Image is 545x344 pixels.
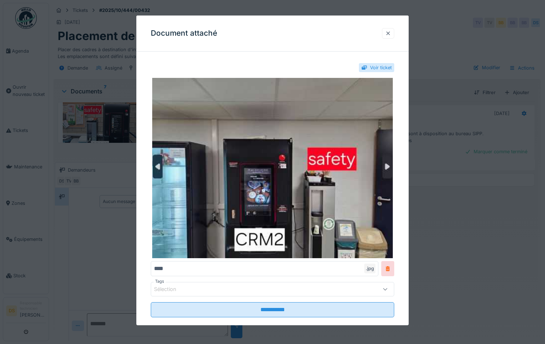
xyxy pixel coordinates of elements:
img: 43c67815-02d1-451a-8b9b-12e559bc8c13-CRM2.jpg [151,78,395,258]
h3: Document attaché [151,29,217,38]
div: Sélection [154,285,186,293]
label: Tags [154,278,166,285]
div: Voir ticket [370,64,392,71]
div: .jpg [364,264,375,273]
